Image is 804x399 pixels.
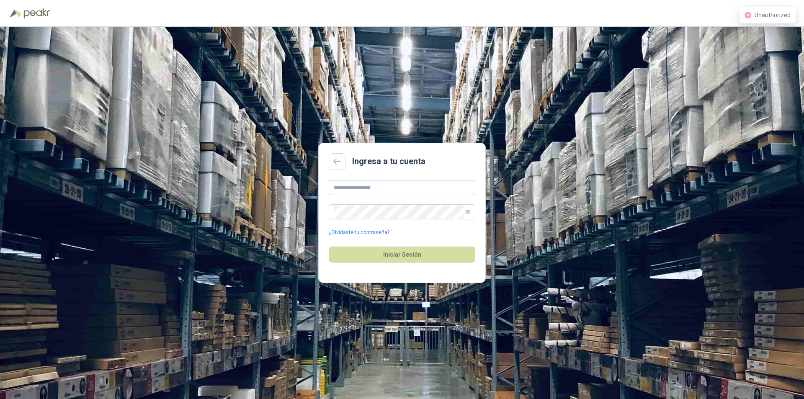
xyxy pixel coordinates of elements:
button: Iniciar Sesión [329,247,475,263]
span: close-circle [745,12,751,18]
img: Peakr [23,8,50,18]
h2: Ingresa a tu cuenta [352,155,425,168]
img: Logo [10,9,22,18]
span: eye-invisible [465,209,470,214]
a: ¿Olvidaste tu contraseña? [329,229,389,237]
span: Unauthorized [755,12,791,18]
